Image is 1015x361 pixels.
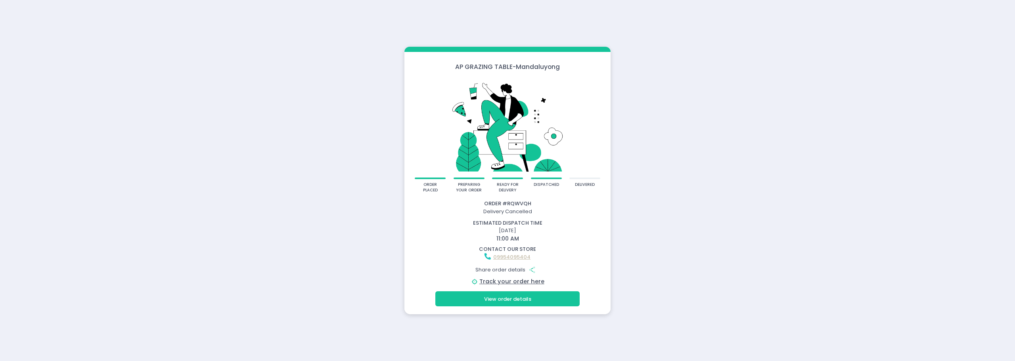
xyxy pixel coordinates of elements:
[404,62,611,71] div: AP GRAZING TABLE - Mandaluyong
[495,182,521,193] div: ready for delivery
[496,235,519,243] span: 11:00 AM
[456,182,482,193] div: preparing your order
[406,219,609,227] div: estimated dispatch time
[415,76,600,178] img: talkie
[534,182,559,188] div: dispatched
[493,253,530,261] a: 09954095404
[406,200,609,208] div: Order # RQWVQH
[401,219,615,243] div: [DATE]
[406,262,609,277] div: Share order details
[435,291,580,306] button: View order details
[575,182,595,188] div: delivered
[417,182,443,193] div: order placed
[479,277,544,285] a: Track your order here
[406,208,609,216] div: Delivery Cancelled
[406,245,609,253] div: contact our store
